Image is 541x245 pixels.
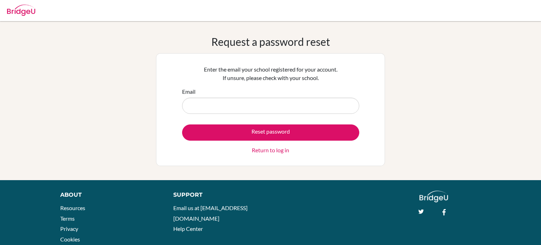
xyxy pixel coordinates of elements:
[173,225,203,232] a: Help Center
[60,225,78,232] a: Privacy
[419,191,448,202] img: logo_white@2x-f4f0deed5e89b7ecb1c2cc34c3e3d731f90f0f143d5ea2071677605dd97b5244.png
[173,191,263,199] div: Support
[173,204,248,222] a: Email us at [EMAIL_ADDRESS][DOMAIN_NAME]
[7,5,35,16] img: Bridge-U
[211,35,330,48] h1: Request a password reset
[182,124,359,141] button: Reset password
[60,204,85,211] a: Resources
[252,146,289,154] a: Return to log in
[60,236,80,243] a: Cookies
[60,191,157,199] div: About
[60,215,75,222] a: Terms
[182,65,359,82] p: Enter the email your school registered for your account. If unsure, please check with your school.
[182,87,195,96] label: Email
